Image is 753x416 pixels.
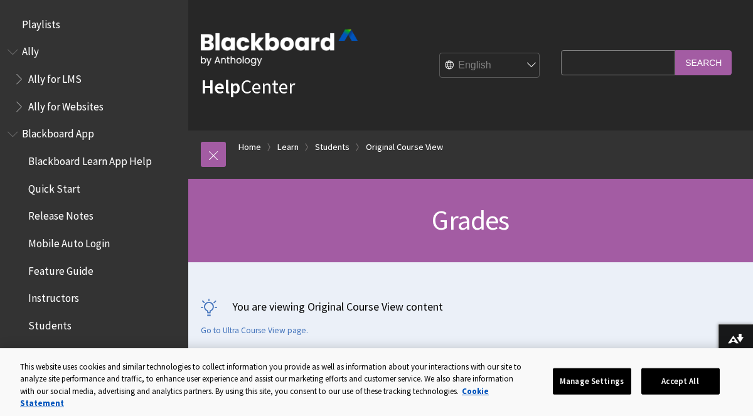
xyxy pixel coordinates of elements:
button: Manage Settings [553,368,631,395]
strong: Help [201,74,240,99]
span: Ally for LMS [28,68,82,85]
img: Blackboard by Anthology [201,29,358,66]
span: Activity Stream [28,343,99,360]
div: This website uses cookies and similar technologies to collect information you provide as well as ... [20,361,527,410]
a: Students [315,139,350,155]
span: Blackboard Learn App Help [28,151,152,168]
span: Blackboard App [22,124,94,141]
span: Students [28,315,72,332]
span: Instructors [28,288,79,305]
a: More information about your privacy, opens in a new tab [20,386,489,409]
span: Quick Start [28,178,80,195]
nav: Book outline for Anthology Ally Help [8,41,181,117]
a: HelpCenter [201,74,295,99]
span: Playlists [22,14,60,31]
span: Mobile Auto Login [28,233,110,250]
a: Go to Ultra Course View page. [201,325,308,336]
a: Home [238,139,261,155]
span: Ally [22,41,39,58]
span: Grades [432,203,509,237]
p: You are viewing Original Course View content [201,299,740,314]
a: Original Course View [366,139,443,155]
input: Search [675,50,732,75]
a: Learn [277,139,299,155]
button: Accept All [641,368,720,395]
nav: Book outline for Playlists [8,14,181,35]
span: Feature Guide [28,260,93,277]
span: Release Notes [28,206,93,223]
span: Ally for Websites [28,96,104,113]
select: Site Language Selector [440,53,540,78]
